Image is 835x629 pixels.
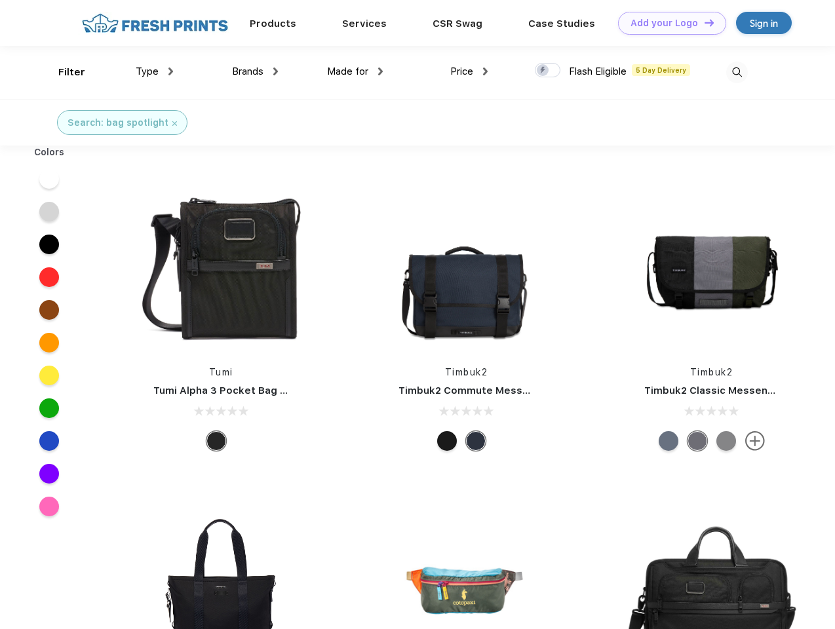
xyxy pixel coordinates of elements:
a: Timbuk2 [445,367,488,377]
div: Eco Nautical [466,431,486,451]
a: Timbuk2 Classic Messenger Bag [644,385,807,396]
div: Sign in [750,16,778,31]
div: Black [206,431,226,451]
div: Eco Lightbeam [659,431,678,451]
div: Search: bag spotlight [68,116,168,130]
img: dropdown.png [378,67,383,75]
img: dropdown.png [273,67,278,75]
img: more.svg [745,431,765,451]
span: Price [450,66,473,77]
span: Flash Eligible [569,66,627,77]
a: Tumi Alpha 3 Pocket Bag Small [153,385,307,396]
a: Sign in [736,12,792,34]
img: fo%20logo%202.webp [78,12,232,35]
span: Brands [232,66,263,77]
img: desktop_search.svg [726,62,748,83]
a: Tumi [209,367,233,377]
span: Made for [327,66,368,77]
div: Eco Army Pop [688,431,707,451]
img: func=resize&h=266 [134,178,308,353]
div: Eco Black [437,431,457,451]
div: Add your Logo [631,18,698,29]
div: Eco Gunmetal [716,431,736,451]
div: Colors [24,145,75,159]
img: dropdown.png [483,67,488,75]
span: Type [136,66,159,77]
img: filter_cancel.svg [172,121,177,126]
a: Products [250,18,296,29]
a: Timbuk2 Commute Messenger Bag [398,385,574,396]
span: 5 Day Delivery [632,64,690,76]
img: dropdown.png [168,67,173,75]
div: Filter [58,65,85,80]
img: DT [705,19,714,26]
img: func=resize&h=266 [379,178,553,353]
img: func=resize&h=266 [625,178,799,353]
a: Timbuk2 [690,367,733,377]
